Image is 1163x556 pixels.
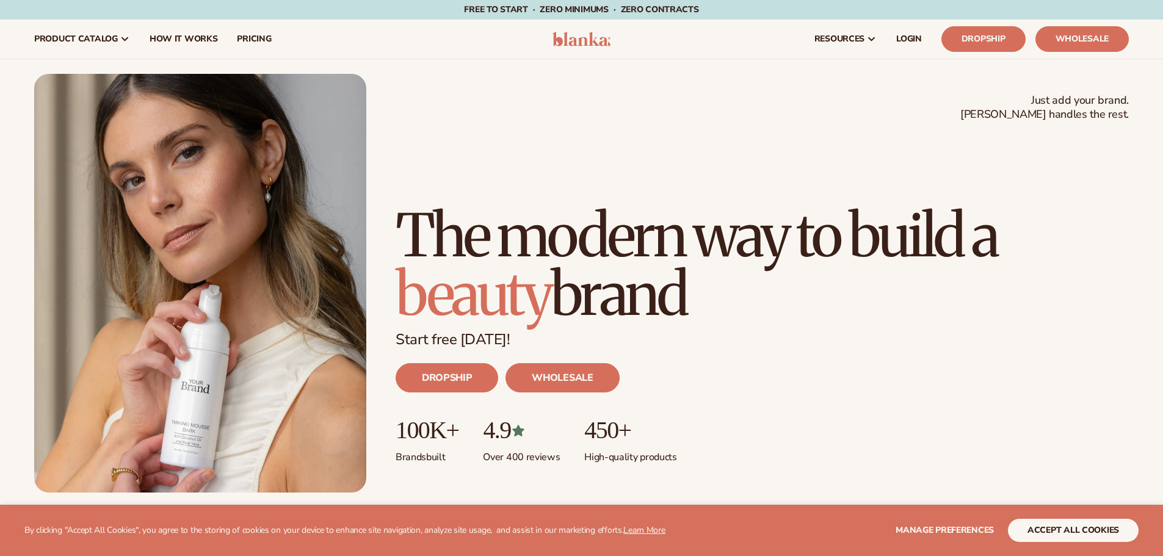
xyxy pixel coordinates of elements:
p: Start free [DATE]! [396,331,1129,348]
span: How It Works [150,34,218,44]
p: High-quality products [584,444,676,464]
h1: The modern way to build a brand [396,206,1129,323]
span: LOGIN [896,34,922,44]
a: pricing [227,20,281,59]
a: resources [805,20,886,59]
p: Over 400 reviews [483,444,560,464]
a: LOGIN [886,20,932,59]
img: logo [553,32,610,46]
a: product catalog [24,20,140,59]
img: Blanka hero private label beauty Female holding tanning mousse [34,74,366,493]
span: resources [814,34,864,44]
a: Wholesale [1035,26,1129,52]
span: beauty [396,258,551,331]
button: Manage preferences [896,519,994,542]
a: DROPSHIP [396,363,498,392]
p: By clicking "Accept All Cookies", you agree to the storing of cookies on your device to enhance s... [24,525,665,536]
p: 4.9 [483,417,560,444]
p: 450+ [584,417,676,444]
a: Dropship [941,26,1026,52]
span: Just add your brand. [PERSON_NAME] handles the rest. [960,93,1129,122]
a: WHOLESALE [505,363,619,392]
p: Brands built [396,444,458,464]
span: Manage preferences [896,524,994,536]
span: pricing [237,34,271,44]
a: How It Works [140,20,228,59]
span: Free to start · ZERO minimums · ZERO contracts [464,4,698,15]
a: Learn More [623,524,665,536]
span: product catalog [34,34,118,44]
p: 100K+ [396,417,458,444]
button: accept all cookies [1008,519,1139,542]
